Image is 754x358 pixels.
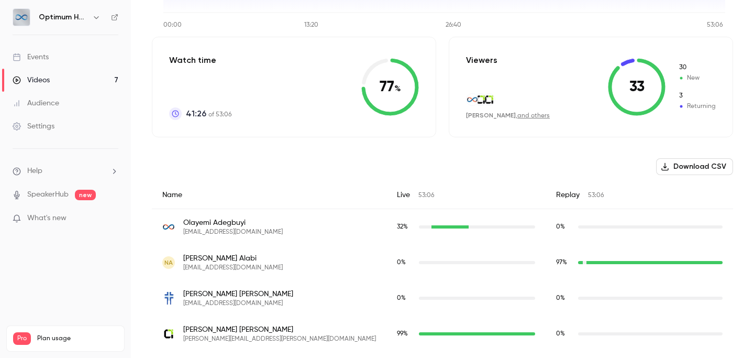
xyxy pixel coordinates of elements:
tspan: 53:06 [707,22,723,28]
span: Plan usage [37,334,118,343]
div: carlos.antunez@altiatek.com [152,316,733,352]
span: [PERSON_NAME] Alabi [183,253,283,264]
span: [PERSON_NAME] [PERSON_NAME] [183,289,293,299]
span: Returning [678,102,716,111]
span: Live watch time [397,222,414,232]
span: Olayemi Adegbuyi [183,218,283,228]
h6: Optimum Healthcare IT [39,12,88,23]
div: Events [13,52,49,62]
li: help-dropdown-opener [13,166,118,177]
span: [EMAIL_ADDRESS][DOMAIN_NAME] [183,264,283,272]
div: ekpemodels@gmail.com [152,245,733,280]
span: 0 % [397,259,406,266]
span: Help [27,166,42,177]
img: optimumhit.com [162,221,175,233]
span: Live watch time [397,329,414,339]
img: altiatek.com [162,328,175,340]
span: What's new [27,213,66,224]
div: Audience [13,98,59,109]
img: Optimum Healthcare IT [13,9,30,26]
div: Settings [13,121,54,132]
div: Videos [13,75,50,85]
span: [EMAIL_ADDRESS][DOMAIN_NAME] [183,299,293,308]
tspan: 00:00 [163,22,182,28]
span: 41:26 [186,107,206,120]
div: Replay [546,181,733,209]
span: Replay watch time [556,294,573,303]
span: 0 % [397,295,406,301]
span: NA [164,258,173,267]
tspan: 13:20 [304,22,318,28]
img: optimumhit.com [467,94,478,105]
span: New [678,73,716,83]
span: Replay watch time [556,258,573,267]
span: [EMAIL_ADDRESS][DOMAIN_NAME] [183,228,283,236]
div: Name [152,181,386,209]
span: 99 % [397,331,408,337]
span: 0 % [556,224,565,230]
div: Live [386,181,546,209]
span: Replay watch time [556,222,573,232]
span: 0 % [556,295,565,301]
p: of 53:06 [186,107,231,120]
span: [PERSON_NAME][EMAIL_ADDRESS][PERSON_NAME][DOMAIN_NAME] [183,335,376,343]
span: [PERSON_NAME] [PERSON_NAME] [183,324,376,335]
span: 97 % [556,259,567,266]
span: [PERSON_NAME] [466,112,516,119]
iframe: Noticeable Trigger [106,214,118,223]
tspan: 26:40 [446,22,461,28]
a: and others [517,113,550,119]
div: oadegbuyi@optimumhit.com [152,209,733,245]
p: Viewers [466,54,497,67]
img: slhs.org [162,292,175,305]
span: Returning [678,91,716,101]
p: Watch time [169,54,231,67]
button: Download CSV [656,158,733,175]
span: new [75,190,96,200]
span: Replay watch time [556,329,573,339]
span: 32 % [397,224,408,230]
span: Pro [13,332,31,345]
span: 53:06 [588,192,604,199]
div: andershe@slhs.org [152,280,733,316]
span: Live watch time [397,258,414,267]
img: altiatek.com [483,94,495,105]
span: 53:06 [418,192,434,199]
span: New [678,63,716,72]
span: Live watch time [397,294,414,303]
div: , [466,111,550,120]
img: altiatek.com [475,94,486,105]
span: 0 % [556,331,565,337]
a: SpeakerHub [27,189,69,200]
